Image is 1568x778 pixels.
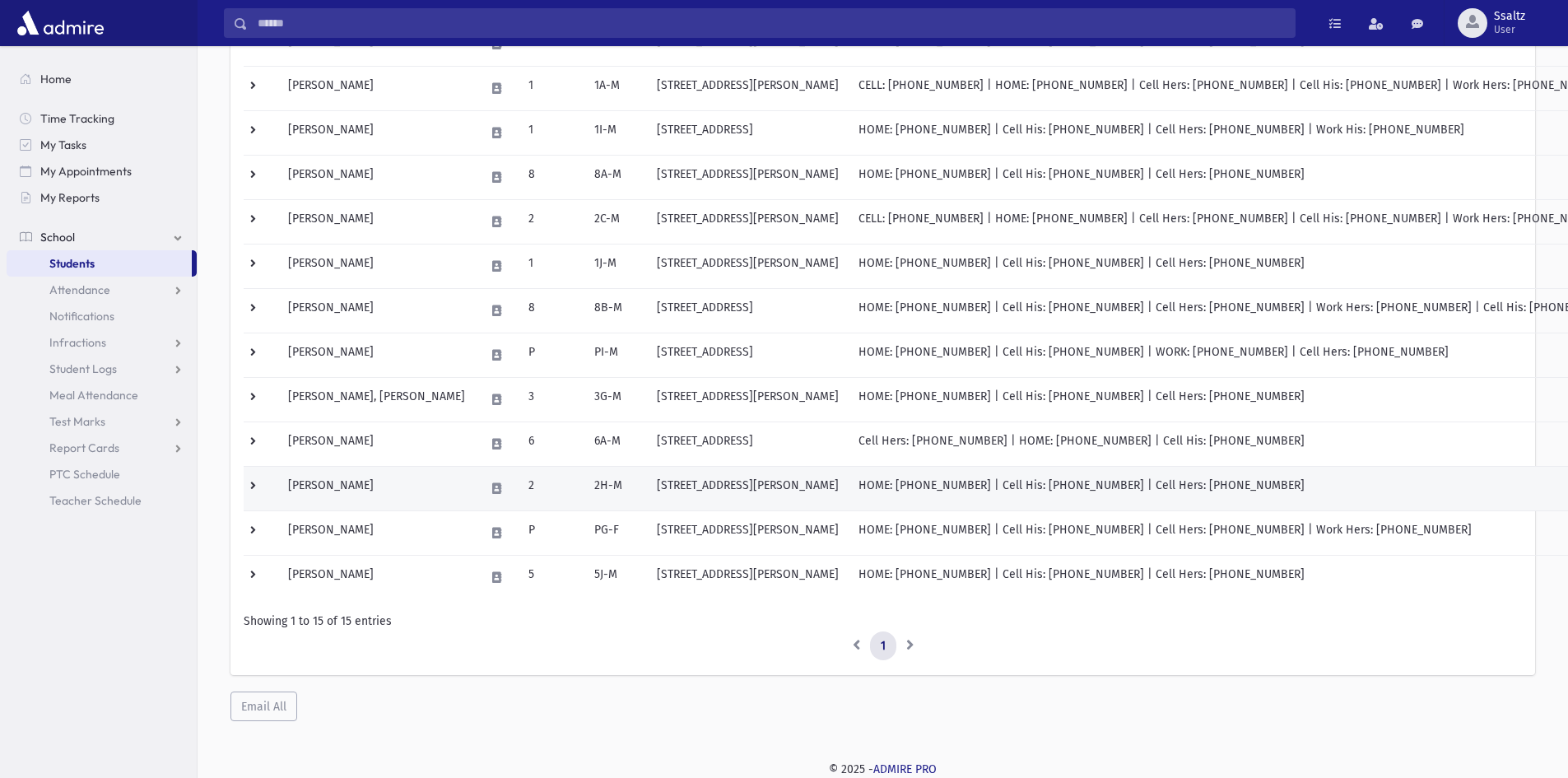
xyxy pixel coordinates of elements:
[519,377,584,422] td: 3
[7,435,197,461] a: Report Cards
[49,335,106,350] span: Infractions
[7,66,197,92] a: Home
[1494,23,1525,36] span: User
[7,184,197,211] a: My Reports
[49,388,138,403] span: Meal Attendance
[647,333,849,377] td: [STREET_ADDRESS]
[7,132,197,158] a: My Tasks
[647,66,849,110] td: [STREET_ADDRESS][PERSON_NAME]
[49,467,120,482] span: PTC Schedule
[519,110,584,155] td: 1
[584,110,647,155] td: 1I-M
[40,190,100,205] span: My Reports
[49,414,105,429] span: Test Marks
[49,493,142,508] span: Teacher Schedule
[584,288,647,333] td: 8B-M
[40,164,132,179] span: My Appointments
[244,613,1522,630] div: Showing 1 to 15 of 15 entries
[278,199,475,244] td: [PERSON_NAME]
[870,631,896,661] a: 1
[7,224,197,250] a: School
[248,8,1295,38] input: Search
[278,466,475,510] td: [PERSON_NAME]
[40,137,86,152] span: My Tasks
[278,244,475,288] td: [PERSON_NAME]
[278,555,475,599] td: [PERSON_NAME]
[647,466,849,510] td: [STREET_ADDRESS][PERSON_NAME]
[7,329,197,356] a: Infractions
[49,256,95,271] span: Students
[584,199,647,244] td: 2C-M
[7,105,197,132] a: Time Tracking
[278,66,475,110] td: [PERSON_NAME]
[7,356,197,382] a: Student Logs
[519,466,584,510] td: 2
[584,422,647,466] td: 6A-M
[278,110,475,155] td: [PERSON_NAME]
[519,244,584,288] td: 1
[7,461,197,487] a: PTC Schedule
[647,510,849,555] td: [STREET_ADDRESS][PERSON_NAME]
[278,288,475,333] td: [PERSON_NAME]
[519,288,584,333] td: 8
[584,377,647,422] td: 3G-M
[519,66,584,110] td: 1
[7,408,197,435] a: Test Marks
[519,510,584,555] td: P
[647,199,849,244] td: [STREET_ADDRESS][PERSON_NAME]
[519,155,584,199] td: 8
[49,282,110,297] span: Attendance
[230,692,297,721] button: Email All
[584,333,647,377] td: PI-M
[278,510,475,555] td: [PERSON_NAME]
[278,377,475,422] td: [PERSON_NAME], [PERSON_NAME]
[49,309,114,324] span: Notifications
[584,510,647,555] td: PG-F
[49,361,117,376] span: Student Logs
[519,199,584,244] td: 2
[519,422,584,466] td: 6
[647,110,849,155] td: [STREET_ADDRESS]
[13,7,108,40] img: AdmirePro
[40,72,72,86] span: Home
[278,155,475,199] td: [PERSON_NAME]
[584,66,647,110] td: 1A-M
[647,244,849,288] td: [STREET_ADDRESS][PERSON_NAME]
[7,487,197,514] a: Teacher Schedule
[647,555,849,599] td: [STREET_ADDRESS][PERSON_NAME]
[7,277,197,303] a: Attendance
[647,288,849,333] td: [STREET_ADDRESS]
[7,303,197,329] a: Notifications
[40,230,75,245] span: School
[584,466,647,510] td: 2H-M
[1494,10,1525,23] span: Ssaltz
[224,761,1542,778] div: © 2025 -
[40,111,114,126] span: Time Tracking
[7,382,197,408] a: Meal Attendance
[278,333,475,377] td: [PERSON_NAME]
[7,158,197,184] a: My Appointments
[584,555,647,599] td: 5J-M
[647,422,849,466] td: [STREET_ADDRESS]
[278,422,475,466] td: [PERSON_NAME]
[7,250,192,277] a: Students
[584,244,647,288] td: 1J-M
[519,555,584,599] td: 5
[873,762,937,776] a: ADMIRE PRO
[519,333,584,377] td: P
[647,155,849,199] td: [STREET_ADDRESS][PERSON_NAME]
[647,377,849,422] td: [STREET_ADDRESS][PERSON_NAME]
[584,155,647,199] td: 8A-M
[49,440,119,455] span: Report Cards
